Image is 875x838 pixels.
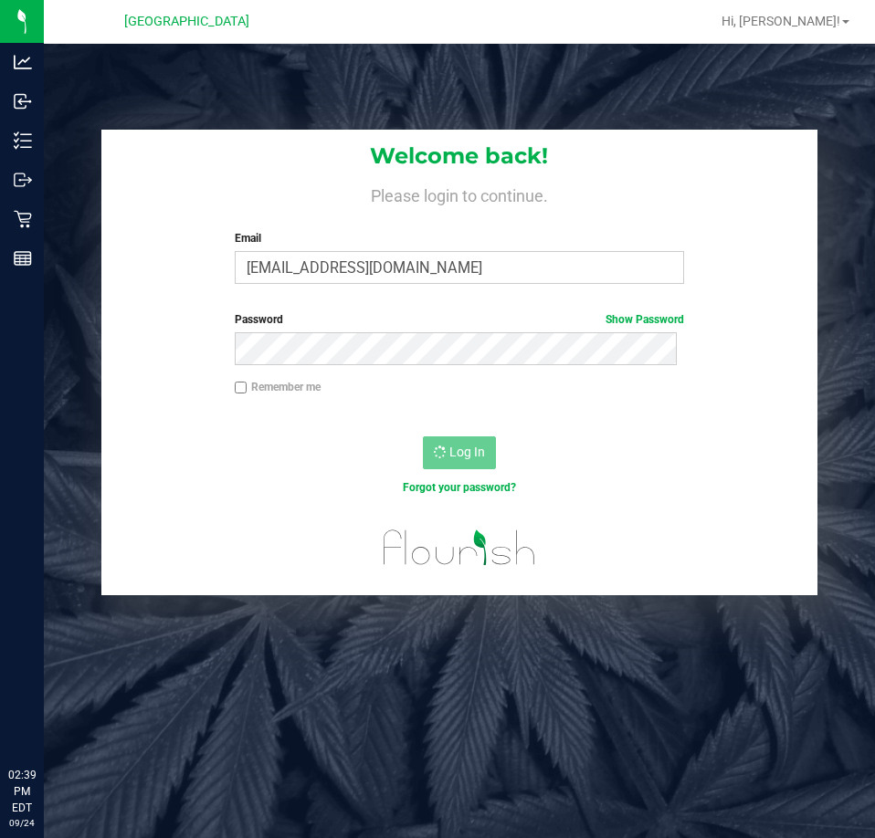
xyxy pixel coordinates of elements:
a: Forgot your password? [403,481,516,494]
label: Remember me [235,379,321,395]
inline-svg: Inbound [14,92,32,110]
img: flourish_logo.svg [370,515,549,581]
p: 02:39 PM EDT [8,767,36,816]
span: [GEOGRAPHIC_DATA] [124,14,249,29]
h1: Welcome back! [101,144,817,168]
span: Log In [449,445,485,459]
inline-svg: Outbound [14,171,32,189]
inline-svg: Retail [14,210,32,228]
p: 09/24 [8,816,36,830]
inline-svg: Reports [14,249,32,267]
a: Show Password [606,313,684,326]
h4: Please login to continue. [101,183,817,204]
span: Password [235,313,283,326]
inline-svg: Inventory [14,131,32,150]
button: Log In [423,436,496,469]
span: Hi, [PERSON_NAME]! [722,14,840,28]
label: Email [235,230,684,246]
input: Remember me [235,382,248,394]
inline-svg: Analytics [14,53,32,71]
